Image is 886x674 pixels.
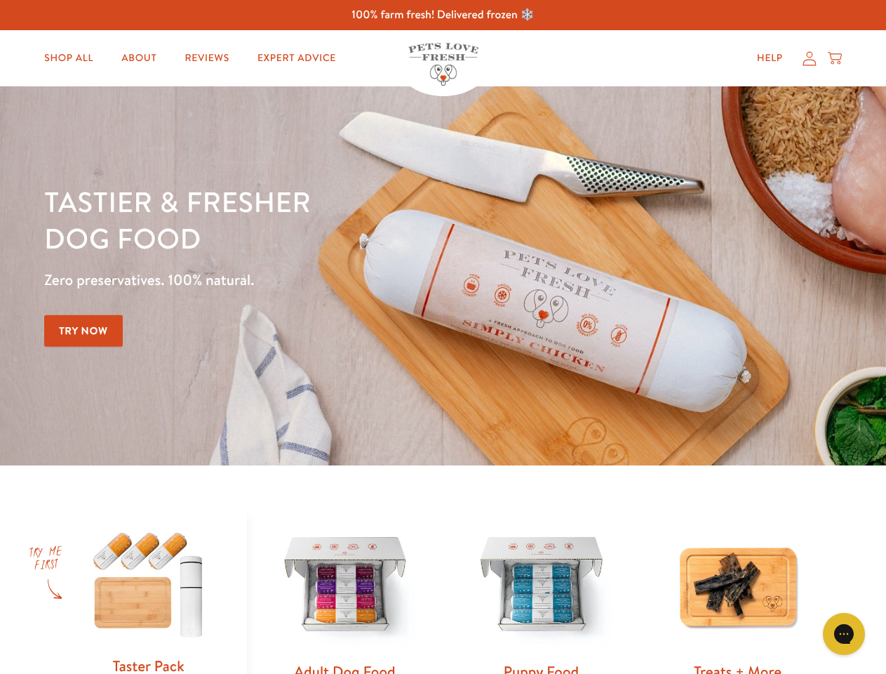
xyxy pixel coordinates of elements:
[33,44,105,72] a: Shop All
[408,43,478,86] img: Pets Love Fresh
[110,44,168,72] a: About
[44,315,123,347] a: Try Now
[173,44,240,72] a: Reviews
[44,267,576,293] p: Zero preservatives. 100% natural.
[246,44,347,72] a: Expert Advice
[44,183,576,256] h1: Tastier & fresher dog food
[816,608,872,660] iframe: Gorgias live chat messenger
[746,44,794,72] a: Help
